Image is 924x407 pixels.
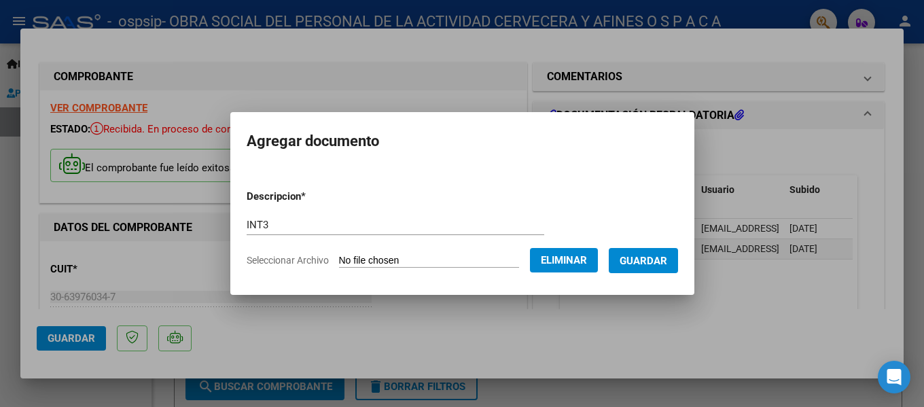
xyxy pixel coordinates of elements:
h2: Agregar documento [247,128,678,154]
div: Open Intercom Messenger [878,361,910,393]
button: Eliminar [530,248,598,272]
p: Descripcion [247,189,376,205]
span: Seleccionar Archivo [247,255,329,266]
span: Eliminar [541,254,587,266]
span: Guardar [620,255,667,267]
button: Guardar [609,248,678,273]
